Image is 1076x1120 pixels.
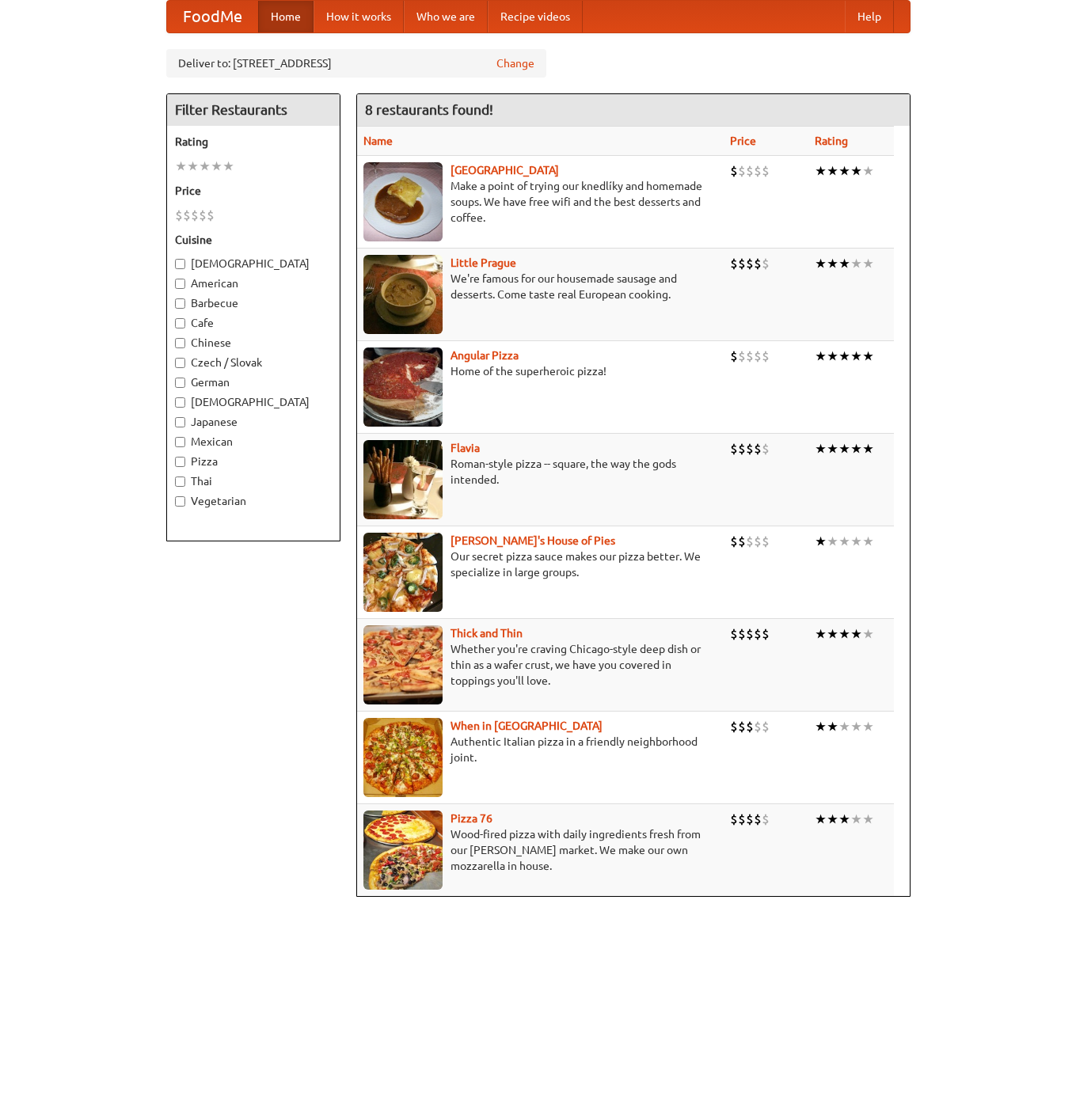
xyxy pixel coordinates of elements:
[175,437,185,447] input: Mexican
[175,335,332,351] label: Chinese
[363,456,718,488] p: Roman-style pizza -- square, the way the gods intended.
[762,255,770,272] li: $
[730,440,738,457] li: $
[730,347,738,365] li: $
[815,440,827,457] li: ★
[738,162,746,180] li: $
[838,811,850,828] li: ★
[363,734,718,765] p: Authentic Italian pizza in a friendly neighborhood joint.
[363,811,443,890] img: pizza76.jpg
[363,271,718,302] p: We're famous for our housemade sausage and desserts. Come taste real European cooking.
[862,533,874,550] li: ★
[207,207,215,224] li: $
[451,164,559,177] a: [GEOGRAPHIC_DATA]
[862,625,874,643] li: ★
[815,162,827,180] li: ★
[451,812,492,825] a: Pizza 76
[738,440,746,457] li: $
[175,338,185,348] input: Chinese
[175,374,332,390] label: German
[175,134,332,150] h5: Rating
[754,625,762,643] li: $
[850,162,862,180] li: ★
[451,256,516,269] a: Little Prague
[746,625,754,643] li: $
[451,349,519,362] a: Angular Pizza
[451,442,480,454] b: Flavia
[199,158,211,175] li: ★
[738,533,746,550] li: $
[363,135,393,147] a: Name
[365,102,493,117] ng-pluralize: 8 restaurants found!
[738,347,746,365] li: $
[175,358,185,368] input: Czech / Slovak
[175,414,332,430] label: Japanese
[363,347,443,427] img: angular.jpg
[815,625,827,643] li: ★
[838,162,850,180] li: ★
[738,255,746,272] li: $
[175,417,185,427] input: Japanese
[191,207,199,224] li: $
[175,158,187,175] li: ★
[850,440,862,457] li: ★
[827,440,838,457] li: ★
[404,1,488,32] a: Who we are
[754,718,762,735] li: $
[363,255,443,334] img: littleprague.jpg
[175,232,332,248] h5: Cuisine
[754,255,762,272] li: $
[754,347,762,365] li: $
[827,811,838,828] li: ★
[862,811,874,828] li: ★
[183,207,191,224] li: $
[496,55,534,71] a: Change
[175,473,332,489] label: Thai
[488,1,583,32] a: Recipe videos
[746,255,754,272] li: $
[738,811,746,828] li: $
[850,811,862,828] li: ★
[738,718,746,735] li: $
[175,355,332,370] label: Czech / Slovak
[838,440,850,457] li: ★
[746,347,754,365] li: $
[730,135,756,147] a: Price
[175,493,332,509] label: Vegetarian
[827,625,838,643] li: ★
[730,533,738,550] li: $
[850,347,862,365] li: ★
[175,183,332,199] h5: Price
[754,811,762,828] li: $
[363,826,718,874] p: Wood-fired pizza with daily ingredients fresh from our [PERSON_NAME] market. We make our own mozz...
[175,315,332,331] label: Cafe
[363,641,718,689] p: Whether you're craving Chicago-style deep dish or thin as a wafer crust, we have you covered in t...
[746,718,754,735] li: $
[730,718,738,735] li: $
[363,162,443,241] img: czechpoint.jpg
[187,158,199,175] li: ★
[363,549,718,580] p: Our secret pizza sauce makes our pizza better. We specialize in large groups.
[167,1,258,32] a: FoodMe
[314,1,404,32] a: How it works
[762,440,770,457] li: $
[862,255,874,272] li: ★
[451,534,615,547] a: [PERSON_NAME]'s House of Pies
[762,625,770,643] li: $
[199,207,207,224] li: $
[815,135,848,147] a: Rating
[838,718,850,735] li: ★
[167,94,340,126] h4: Filter Restaurants
[363,718,443,797] img: wheninrome.jpg
[175,378,185,388] input: German
[363,625,443,704] img: thick.jpg
[363,363,718,379] p: Home of the superheroic pizza!
[258,1,314,32] a: Home
[815,718,827,735] li: ★
[175,397,185,408] input: [DEMOGRAPHIC_DATA]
